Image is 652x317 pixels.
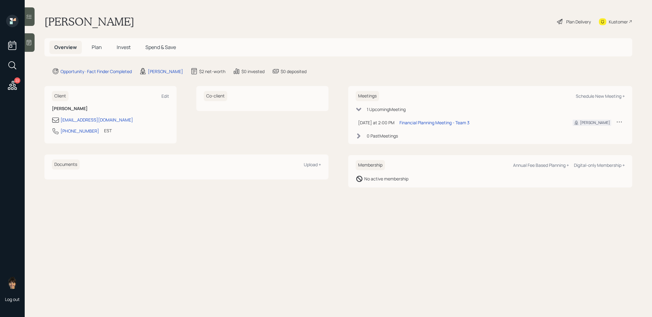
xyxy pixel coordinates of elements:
img: treva-nostdahl-headshot.png [6,277,19,289]
div: Opportunity · Fact Finder Completed [61,68,132,75]
div: [PHONE_NUMBER] [61,128,99,134]
h6: Meetings [356,91,379,101]
div: Annual Fee Based Planning + [513,162,569,168]
div: $0 deposited [281,68,307,75]
div: Upload + [304,162,321,167]
div: [EMAIL_ADDRESS][DOMAIN_NAME] [61,117,133,123]
div: 0 Past Meeting s [367,133,398,139]
span: Spend & Save [145,44,176,51]
div: $0 invested [241,68,265,75]
div: Schedule New Meeting + [576,93,625,99]
h1: [PERSON_NAME] [44,15,134,28]
div: Financial Planning Meeting - Team 3 [399,119,470,126]
div: Plan Delivery [566,19,591,25]
div: Kustomer [609,19,628,25]
div: No active membership [364,175,408,182]
h6: Documents [52,159,80,170]
h6: Membership [356,160,385,170]
h6: [PERSON_NAME] [52,106,169,111]
div: [DATE] at 2:00 PM [358,119,395,126]
div: [PERSON_NAME] [148,68,183,75]
span: Plan [92,44,102,51]
div: 22 [14,77,20,84]
div: 1 Upcoming Meeting [367,106,406,113]
span: Invest [117,44,131,51]
div: Log out [5,296,20,302]
div: Edit [161,93,169,99]
div: Digital-only Membership + [574,162,625,168]
span: Overview [54,44,77,51]
h6: Client [52,91,69,101]
div: EST [104,127,112,134]
div: $2 net-worth [199,68,225,75]
h6: Co-client [204,91,227,101]
div: [PERSON_NAME] [580,120,610,126]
